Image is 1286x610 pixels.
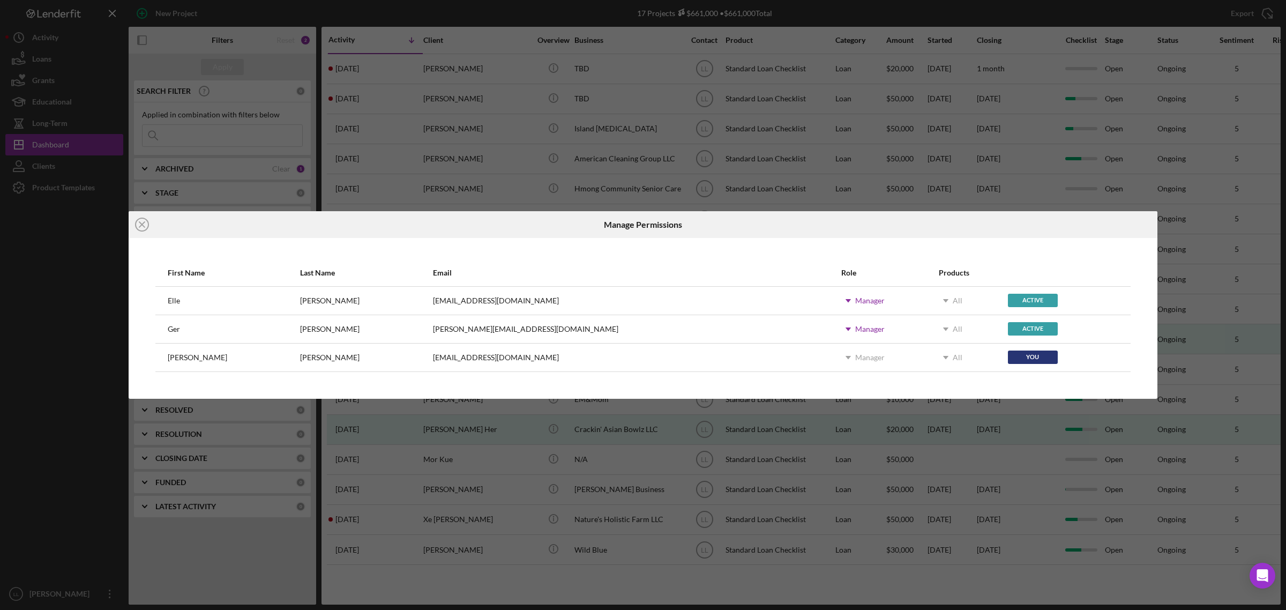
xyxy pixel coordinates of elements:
div: Last Name [300,269,431,277]
div: Manager [855,353,885,362]
div: Role [841,269,938,277]
div: Products [939,269,1007,277]
div: First Name [168,269,299,277]
div: [PERSON_NAME][EMAIL_ADDRESS][DOMAIN_NAME] [433,325,618,333]
h6: Manage Permissions [604,220,682,229]
div: Active [1008,322,1058,336]
div: [PERSON_NAME] [300,325,360,333]
div: [PERSON_NAME] [300,353,360,362]
div: Manager [855,296,885,305]
div: Manager [855,325,885,333]
div: [EMAIL_ADDRESS][DOMAIN_NAME] [433,353,559,362]
div: [PERSON_NAME] [300,296,360,305]
div: Email [433,269,840,277]
div: Ger [168,325,180,333]
div: Open Intercom Messenger [1250,563,1275,589]
div: Elle [168,296,180,305]
div: You [1008,351,1058,364]
div: [EMAIL_ADDRESS][DOMAIN_NAME] [433,296,559,305]
div: [PERSON_NAME] [168,353,227,362]
div: Active [1008,294,1058,307]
